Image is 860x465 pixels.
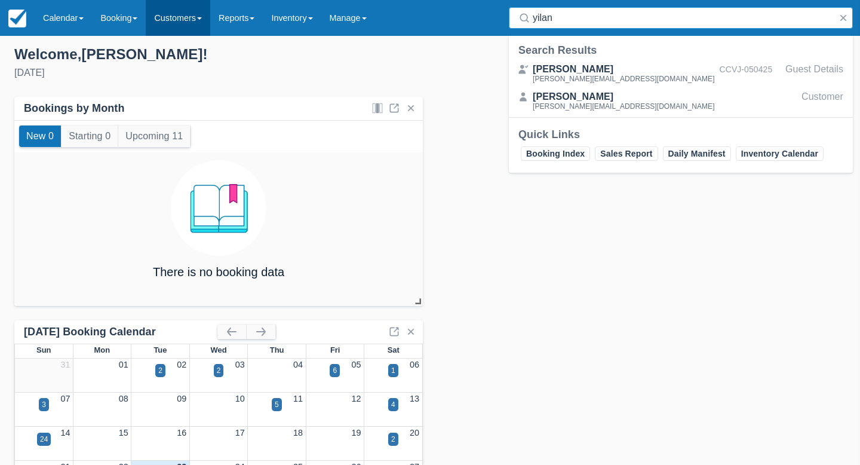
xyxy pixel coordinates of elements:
[158,365,162,376] div: 2
[518,127,843,142] div: Quick Links
[333,365,337,376] div: 6
[119,394,128,403] a: 08
[118,126,190,147] button: Upcoming 11
[352,394,361,403] a: 12
[217,365,221,376] div: 2
[270,345,284,354] span: Thu
[210,345,226,354] span: Wed
[293,360,303,369] a: 04
[533,90,715,104] div: [PERSON_NAME]
[14,66,420,80] div: [DATE]
[801,90,843,112] div: Customer
[785,62,843,85] div: Guest Details
[410,360,419,369] a: 06
[40,434,48,445] div: 24
[94,345,110,354] span: Mon
[533,7,834,29] input: Search ( / )
[736,146,824,161] a: Inventory Calendar
[533,75,715,82] div: [PERSON_NAME][EMAIL_ADDRESS][DOMAIN_NAME]
[391,399,395,410] div: 4
[8,10,26,27] img: checkfront-main-nav-mini-logo.png
[153,345,167,354] span: Tue
[330,345,340,354] span: Fri
[119,428,128,438] a: 15
[62,126,118,147] button: Starting 0
[153,265,284,279] h4: There is no booking data
[533,62,715,77] div: [PERSON_NAME]
[60,360,70,369] a: 31
[293,394,303,403] a: 11
[24,102,125,115] div: Bookings by Month
[352,360,361,369] a: 05
[518,43,843,57] div: Search Results
[663,146,731,161] a: Daily Manifest
[388,345,400,354] span: Sat
[509,90,853,112] a: [PERSON_NAME][PERSON_NAME][EMAIL_ADDRESS][DOMAIN_NAME]Customer
[352,428,361,438] a: 19
[293,428,303,438] a: 18
[60,428,70,438] a: 14
[235,394,245,403] a: 10
[119,360,128,369] a: 01
[533,103,715,110] div: [PERSON_NAME][EMAIL_ADDRESS][DOMAIN_NAME]
[410,428,419,438] a: 20
[595,146,658,161] a: Sales Report
[391,434,395,445] div: 2
[235,360,245,369] a: 03
[235,428,245,438] a: 17
[36,345,51,354] span: Sun
[14,45,420,63] div: Welcome , [PERSON_NAME] !
[275,399,279,410] div: 5
[19,126,61,147] button: New 0
[171,160,266,256] img: booking.png
[60,394,70,403] a: 07
[720,62,781,85] div: CCVJ-050425
[24,325,217,339] div: [DATE] Booking Calendar
[177,428,186,438] a: 16
[177,394,186,403] a: 09
[42,399,46,410] div: 3
[521,146,590,161] a: Booking Index
[410,394,419,403] a: 13
[509,62,853,85] a: [PERSON_NAME][PERSON_NAME][EMAIL_ADDRESS][DOMAIN_NAME]CCVJ-050425Guest Details
[391,365,395,376] div: 1
[177,360,186,369] a: 02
